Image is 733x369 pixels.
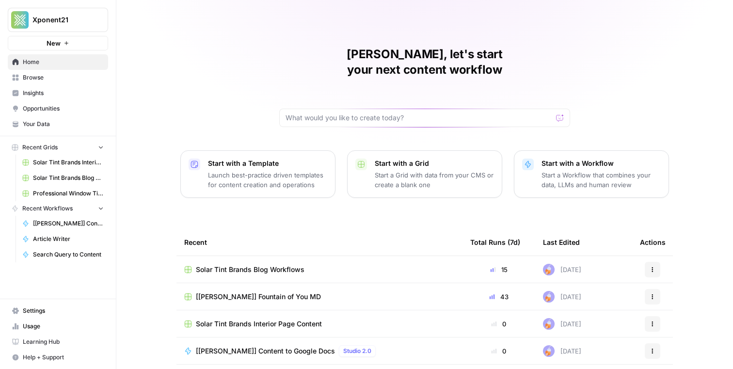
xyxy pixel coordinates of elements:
[470,319,527,329] div: 0
[184,319,455,329] a: Solar Tint Brands Interior Page Content
[23,306,104,315] span: Settings
[33,189,104,198] span: Professional Window Tinting
[470,346,527,356] div: 0
[542,159,661,168] p: Start with a Workflow
[180,150,335,198] button: Start with a TemplateLaunch best-practice driven templates for content creation and operations
[543,264,581,275] div: [DATE]
[18,170,108,186] a: Solar Tint Brands Blog Workflows
[196,319,322,329] span: Solar Tint Brands Interior Page Content
[23,337,104,346] span: Learning Hub
[23,89,104,97] span: Insights
[470,229,520,256] div: Total Runs (7d)
[543,318,555,330] img: ly0f5newh3rn50akdwmtp9dssym0
[33,174,104,182] span: Solar Tint Brands Blog Workflows
[8,8,108,32] button: Workspace: Xponent21
[23,73,104,82] span: Browse
[543,291,581,303] div: [DATE]
[8,334,108,350] a: Learning Hub
[196,346,335,356] span: [[PERSON_NAME]] Content to Google Docs
[543,291,555,303] img: ly0f5newh3rn50akdwmtp9dssym0
[196,292,321,302] span: [[PERSON_NAME]] Fountain of You MD
[18,247,108,262] a: Search Query to Content
[8,201,108,216] button: Recent Workflows
[196,265,304,274] span: Solar Tint Brands Blog Workflows
[33,219,104,228] span: [[PERSON_NAME]] Content to Google Docs
[18,155,108,170] a: Solar Tint Brands Interior Page Content
[184,292,455,302] a: [[PERSON_NAME]] Fountain of You MD
[343,347,371,355] span: Studio 2.0
[18,231,108,247] a: Article Writer
[8,350,108,365] button: Help + Support
[184,345,455,357] a: [[PERSON_NAME]] Content to Google DocsStudio 2.0
[33,250,104,259] span: Search Query to Content
[514,150,669,198] button: Start with a WorkflowStart a Workflow that combines your data, LLMs and human review
[32,15,91,25] span: Xponent21
[543,345,555,357] img: ly0f5newh3rn50akdwmtp9dssym0
[640,229,666,256] div: Actions
[543,318,581,330] div: [DATE]
[8,85,108,101] a: Insights
[8,54,108,70] a: Home
[11,11,29,29] img: Xponent21 Logo
[279,47,570,78] h1: [PERSON_NAME], let's start your next content workflow
[542,170,661,190] p: Start a Workflow that combines your data, LLMs and human review
[23,120,104,128] span: Your Data
[8,70,108,85] a: Browse
[8,101,108,116] a: Opportunities
[208,170,327,190] p: Launch best-practice driven templates for content creation and operations
[8,303,108,319] a: Settings
[18,186,108,201] a: Professional Window Tinting
[22,204,73,213] span: Recent Workflows
[470,265,527,274] div: 15
[543,264,555,275] img: ly0f5newh3rn50akdwmtp9dssym0
[8,319,108,334] a: Usage
[543,229,580,256] div: Last Edited
[18,216,108,231] a: [[PERSON_NAME]] Content to Google Docs
[8,116,108,132] a: Your Data
[33,158,104,167] span: Solar Tint Brands Interior Page Content
[375,159,494,168] p: Start with a Grid
[23,322,104,331] span: Usage
[22,143,58,152] span: Recent Grids
[33,235,104,243] span: Article Writer
[375,170,494,190] p: Start a Grid with data from your CMS or create a blank one
[8,140,108,155] button: Recent Grids
[543,345,581,357] div: [DATE]
[23,353,104,362] span: Help + Support
[347,150,502,198] button: Start with a GridStart a Grid with data from your CMS or create a blank one
[184,265,455,274] a: Solar Tint Brands Blog Workflows
[470,292,527,302] div: 43
[23,58,104,66] span: Home
[184,229,455,256] div: Recent
[8,36,108,50] button: New
[286,113,552,123] input: What would you like to create today?
[23,104,104,113] span: Opportunities
[208,159,327,168] p: Start with a Template
[47,38,61,48] span: New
